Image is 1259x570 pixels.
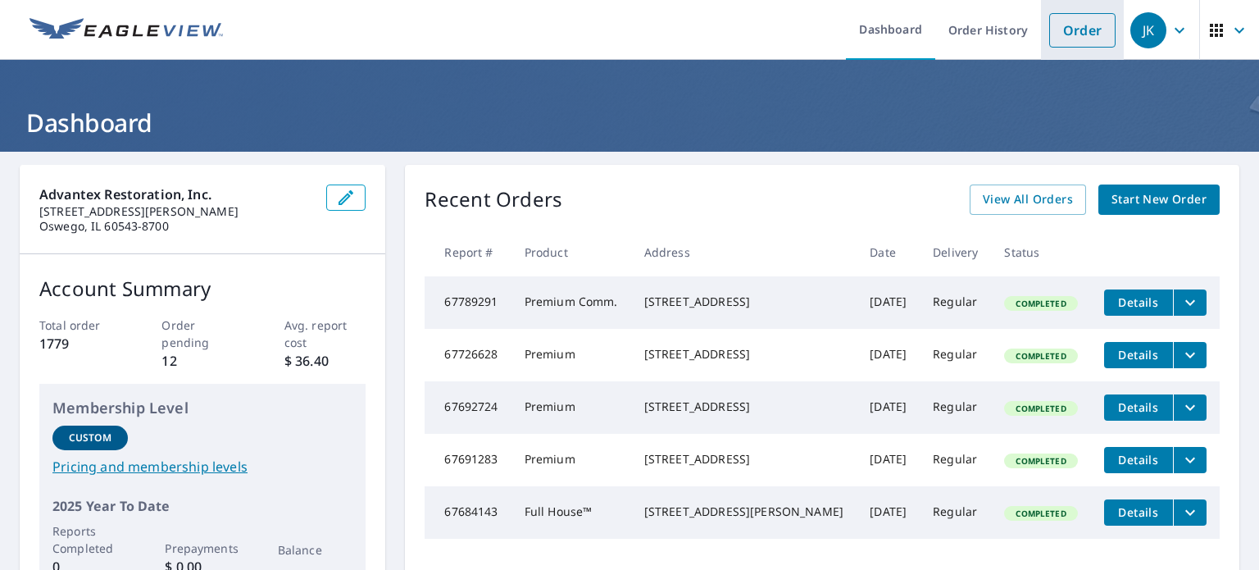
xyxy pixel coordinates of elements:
button: detailsBtn-67692724 [1104,394,1173,421]
span: Completed [1006,455,1075,467]
button: filesDropdownBtn-67691283 [1173,447,1207,473]
p: 12 [161,351,243,371]
span: Completed [1006,350,1075,362]
button: detailsBtn-67726628 [1104,342,1173,368]
p: Custom [69,431,111,445]
span: Details [1114,452,1163,467]
td: Regular [920,486,991,539]
div: [STREET_ADDRESS] [644,399,844,415]
td: Full House™ [511,486,631,539]
p: Total order [39,317,121,334]
button: filesDropdownBtn-67692724 [1173,394,1207,421]
span: Start New Order [1111,189,1207,210]
p: $ 36.40 [284,351,366,371]
td: Premium [511,329,631,381]
th: Date [857,228,920,276]
span: Details [1114,399,1163,415]
td: Regular [920,381,991,434]
p: Avg. report cost [284,317,366,351]
td: Regular [920,329,991,381]
p: Reports Completed [52,522,128,557]
th: Report # [425,228,511,276]
span: View All Orders [983,189,1073,210]
a: Start New Order [1098,185,1220,215]
span: Details [1114,294,1163,310]
p: Prepayments [165,540,240,557]
button: detailsBtn-67691283 [1104,447,1173,473]
td: Regular [920,276,991,329]
div: JK [1130,12,1166,48]
p: Advantex Restoration, Inc. [39,185,313,204]
span: Details [1114,347,1163,363]
div: [STREET_ADDRESS] [644,294,844,310]
span: Completed [1006,403,1075,414]
button: detailsBtn-67789291 [1104,290,1173,316]
button: filesDropdownBtn-67684143 [1173,499,1207,526]
div: [STREET_ADDRESS] [644,451,844,467]
p: Oswego, IL 60543-8700 [39,219,313,234]
span: Completed [1006,508,1075,519]
p: [STREET_ADDRESS][PERSON_NAME] [39,204,313,219]
p: Order pending [161,317,243,351]
a: Pricing and membership levels [52,457,352,477]
td: 67691283 [425,434,511,486]
span: Completed [1006,298,1075,309]
p: 1779 [39,334,121,353]
button: filesDropdownBtn-67789291 [1173,290,1207,316]
h1: Dashboard [20,106,1239,139]
th: Address [631,228,857,276]
th: Status [991,228,1090,276]
p: Balance [278,541,353,559]
td: [DATE] [857,381,920,434]
button: detailsBtn-67684143 [1104,499,1173,526]
td: 67726628 [425,329,511,381]
td: 67684143 [425,486,511,539]
td: [DATE] [857,276,920,329]
td: [DATE] [857,486,920,539]
th: Product [511,228,631,276]
div: [STREET_ADDRESS] [644,346,844,363]
td: Regular [920,434,991,486]
td: 67692724 [425,381,511,434]
div: [STREET_ADDRESS][PERSON_NAME] [644,504,844,520]
img: EV Logo [30,18,223,43]
p: Membership Level [52,397,352,419]
span: Details [1114,504,1163,520]
p: 2025 Year To Date [52,496,352,516]
p: Account Summary [39,274,366,303]
td: [DATE] [857,434,920,486]
td: 67789291 [425,276,511,329]
td: Premium [511,381,631,434]
td: [DATE] [857,329,920,381]
td: Premium Comm. [511,276,631,329]
td: Premium [511,434,631,486]
p: Recent Orders [425,185,562,215]
button: filesDropdownBtn-67726628 [1173,342,1207,368]
a: Order [1049,13,1116,48]
a: View All Orders [970,185,1086,215]
th: Delivery [920,228,991,276]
